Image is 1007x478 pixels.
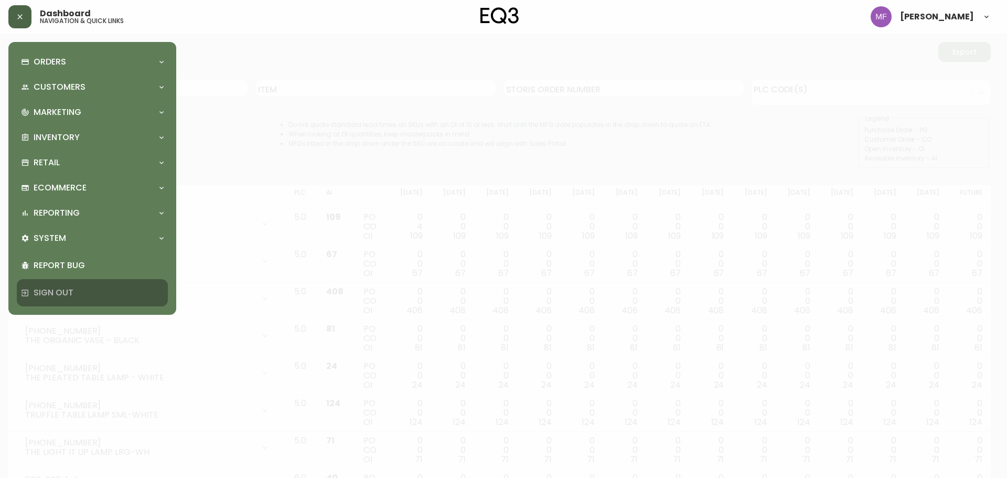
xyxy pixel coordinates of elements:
[40,18,124,24] h5: navigation & quick links
[34,182,87,194] p: Ecommerce
[17,50,168,73] div: Orders
[34,207,80,219] p: Reporting
[34,56,66,68] p: Orders
[34,81,85,93] p: Customers
[34,132,80,143] p: Inventory
[34,287,164,299] p: Sign Out
[17,252,168,279] div: Report Bug
[17,227,168,250] div: System
[17,151,168,174] div: Retail
[480,7,519,24] img: logo
[34,107,81,118] p: Marketing
[17,101,168,124] div: Marketing
[17,279,168,306] div: Sign Out
[34,260,164,271] p: Report Bug
[871,6,892,27] img: 5fd4d8da6c6af95d0810e1fe9eb9239f
[34,157,60,168] p: Retail
[900,13,974,21] span: [PERSON_NAME]
[17,126,168,149] div: Inventory
[34,232,66,244] p: System
[17,176,168,199] div: Ecommerce
[40,9,91,18] span: Dashboard
[17,201,168,225] div: Reporting
[17,76,168,99] div: Customers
